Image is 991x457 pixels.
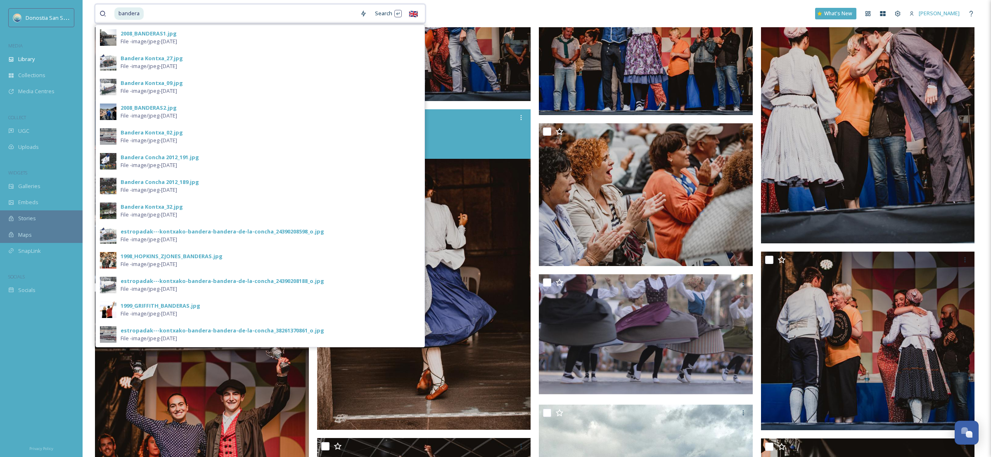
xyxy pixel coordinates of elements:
[8,114,26,120] span: COLLECT
[121,137,177,144] span: File - image/jpeg - [DATE]
[18,247,41,255] span: SnapLink
[121,277,324,285] div: estropadak---kontxako-bandera-bandera-de-la-concha_24390208188_o.jpg
[18,198,38,206] span: Embeds
[121,87,177,95] span: File - image/jpeg - [DATE]
[18,71,45,79] span: Collections
[100,326,116,343] img: estropadak---kontxako-bandera-bandera-de-la-concha_38261370861_o.jpg
[100,178,116,194] img: Bandera%2520Concha%25202012_189.jpg
[18,55,35,63] span: Library
[8,42,23,49] span: MEDIA
[121,285,177,293] span: File - image/jpeg - [DATE]
[121,260,177,268] span: File - image/jpeg - [DATE]
[13,14,21,22] img: images.jpeg
[29,443,53,453] a: Privacy Policy
[8,273,25,280] span: SOCIALS
[121,211,177,219] span: File - image/jpeg - [DATE]
[919,9,960,17] span: [PERSON_NAME]
[121,310,177,318] span: File - image/jpeg - [DATE]
[100,153,116,170] img: Bandera%2520Concha%25202012_191.jpg
[100,302,116,318] img: 1999_GRIFFITH_BANDERAS.jpg
[100,277,116,293] img: estropadak---kontxako-bandera-bandera-de-la-concha_24390208188_o.jpg
[18,87,55,95] span: Media Centres
[955,421,979,445] button: Open Chat
[100,128,116,145] img: Bandera%2520Kontxa_02.jpg
[121,236,177,243] span: File - image/jpeg - [DATE]
[114,7,144,19] span: bandera
[539,123,753,266] img: BAILE AL SUELTO-61.jpg
[18,143,39,151] span: Uploads
[121,54,183,62] div: Bandera Kontxa_27.jpg
[121,62,177,70] span: File - image/jpeg - [DATE]
[18,286,36,294] span: Socials
[406,6,421,21] div: 🇬🇧
[100,79,116,95] img: Bandera%2520Kontxa_09.jpg
[121,79,183,87] div: Bandera Kontxa_09.jpg
[8,170,27,176] span: WIDGETS
[100,54,116,71] img: Bandera%2520Kontxa_27.jpg
[18,127,29,135] span: UGC
[121,104,177,112] div: 2008_BANDERAS2.jpg
[371,5,406,21] div: Search
[539,274,753,397] img: pantalla-37.jpg
[18,182,40,190] span: Galleries
[100,104,116,120] img: 2008_BANDERAS2.jpg
[100,227,116,244] img: estropadak---kontxako-bandera-bandera-de-la-concha_24390208598_o.jpg
[121,302,200,310] div: 1999_GRIFFITH_BANDERAS.jpg
[121,161,177,169] span: File - image/jpeg - [DATE]
[121,335,177,342] span: File - image/jpeg - [DATE]
[121,153,199,161] div: Bandera Concha 2012_191.jpg
[100,203,116,219] img: Bandera%2520Kontxa_32.jpg
[121,129,183,137] div: Bandera Kontxa_02.jpg
[905,5,964,21] a: [PERSON_NAME]
[121,38,177,45] span: File - image/jpeg - [DATE]
[761,252,975,430] img: BAILE AL SUELTO-78.jpg
[121,112,177,120] span: File - image/jpeg - [DATE]
[121,203,183,211] div: Bandera Kontxa_32.jpg
[29,446,53,451] span: Privacy Policy
[121,30,177,38] div: 2008_BANDERAS1.jpg
[121,186,177,194] span: File - image/jpeg - [DATE]
[100,29,116,46] img: 2008_BANDERAS1.jpg
[121,228,324,236] div: estropadak---kontxako-bandera-bandera-de-la-concha_24390208598_o.jpg
[121,178,199,186] div: Bandera Concha 2012_189.jpg
[100,252,116,269] img: 1998_HOPKINS_ZJONES_BANDERAS.jpg
[121,327,324,335] div: estropadak---kontxako-bandera-bandera-de-la-concha_38261370861_o.jpg
[26,14,109,21] span: Donostia San Sebastián Turismoa
[18,231,32,239] span: Maps
[815,8,856,19] a: What's New
[18,214,36,222] span: Stories
[121,252,223,260] div: 1998_HOPKINS_ZJONES_BANDERAS.jpg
